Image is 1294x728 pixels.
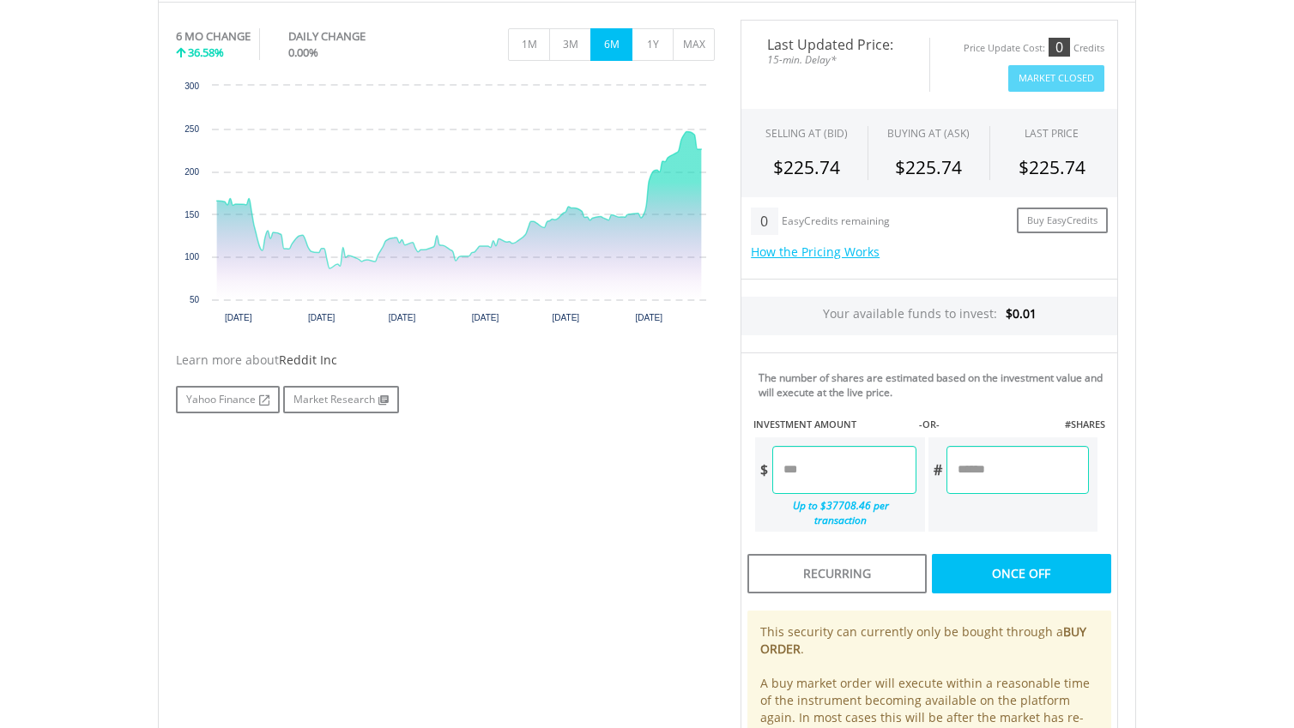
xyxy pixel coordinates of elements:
div: Once Off [932,554,1111,593]
svg: Interactive chart [176,77,715,334]
div: Recurring [747,554,927,593]
button: 6M [590,28,632,61]
button: 3M [549,28,591,61]
div: Price Update Cost: [964,42,1045,55]
a: Market Research [283,386,399,413]
span: Reddit Inc [279,352,337,368]
div: LAST PRICE [1025,126,1079,141]
a: Yahoo Finance [176,386,280,413]
text: 200 [184,167,199,177]
div: SELLING AT (BID) [765,126,848,141]
span: $0.01 [1006,305,1037,322]
button: 1M [508,28,550,61]
text: 300 [184,81,199,91]
button: Market Closed [1008,65,1104,92]
div: Chart. Highcharts interactive chart. [176,77,715,334]
text: 150 [184,210,199,220]
div: DAILY CHANGE [288,28,423,45]
span: $225.74 [1019,155,1085,179]
span: $225.74 [895,155,962,179]
div: Your available funds to invest: [741,297,1117,335]
span: 15-min. Delay* [754,51,916,68]
button: 1Y [632,28,674,61]
div: The number of shares are estimated based on the investment value and will execute at the live price. [759,370,1110,400]
button: MAX [673,28,715,61]
label: #SHARES [1065,418,1105,431]
div: 0 [751,208,777,235]
span: 36.58% [188,45,224,60]
text: [DATE] [389,313,416,322]
div: EasyCredits remaining [782,215,890,230]
text: [DATE] [308,313,336,322]
b: BUY ORDER [760,623,1086,657]
label: -OR- [919,418,940,431]
text: [DATE] [636,313,663,322]
span: 0.00% [288,45,318,60]
span: $225.74 [773,155,840,179]
text: 100 [184,252,199,262]
div: 0 [1049,38,1070,57]
text: [DATE] [472,313,499,322]
div: $ [755,446,772,494]
div: Credits [1073,42,1104,55]
div: Learn more about [176,352,715,369]
text: 250 [184,124,199,134]
span: BUYING AT (ASK) [887,126,970,141]
label: INVESTMENT AMOUNT [753,418,856,431]
text: 50 [190,295,200,304]
div: # [928,446,946,494]
text: [DATE] [225,313,252,322]
div: 6 MO CHANGE [176,28,251,45]
div: Up to $37708.46 per transaction [755,494,916,532]
text: [DATE] [553,313,580,322]
span: Last Updated Price: [754,38,916,51]
a: Buy EasyCredits [1017,208,1108,234]
a: How the Pricing Works [751,244,880,260]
